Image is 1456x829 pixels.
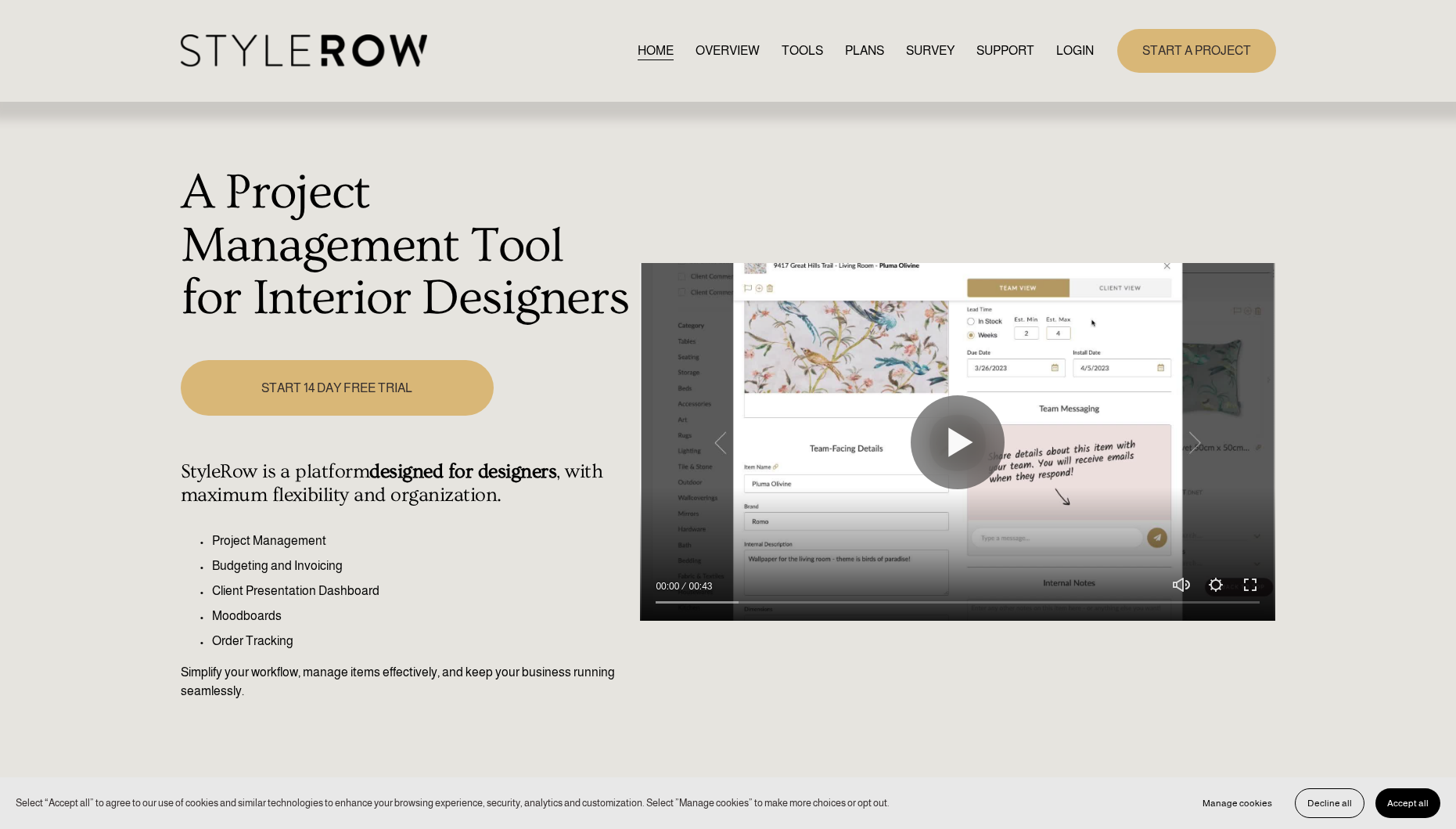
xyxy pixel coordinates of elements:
a: PLANS [845,40,884,61]
input: Seek [656,597,1260,607]
button: Decline all [1295,788,1364,818]
p: Project Management [212,532,632,550]
h1: A Project Management Tool for Interior Designers [181,167,632,326]
span: Decline all [1307,798,1352,809]
a: SURVEY [906,40,954,61]
a: LOGIN [1056,40,1094,61]
button: Play [911,395,1005,489]
p: Simplify your workflow, manage items effectively, and keep your business running seamlessly. [181,663,632,701]
a: START A PROJECT [1117,29,1276,72]
span: SUPPORT [976,41,1034,60]
a: OVERVIEW [696,40,760,61]
img: StyleRow [181,34,427,67]
button: Accept all [1375,788,1440,818]
div: Duration [683,578,716,594]
a: START 14 DAY FREE TRIAL [181,360,494,416]
a: folder dropdown [976,40,1034,61]
p: Select “Accept all” to agree to our use of cookies and similar technologies to enhance your brows... [16,795,890,810]
span: Manage cookies [1203,798,1272,809]
h4: StyleRow is a platform , with maximum flexibility and organization. [181,460,632,507]
a: HOME [638,40,674,61]
a: TOOLS [782,40,823,61]
p: Budgeting and Invoicing [212,557,632,575]
p: Moodboards [212,607,632,625]
button: Manage cookies [1191,788,1284,818]
p: Client Presentation Dashboard [212,582,632,600]
div: Current time [656,578,683,594]
strong: designed for designers [369,460,556,483]
p: Order Tracking [212,632,632,651]
span: Accept all [1387,798,1429,809]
